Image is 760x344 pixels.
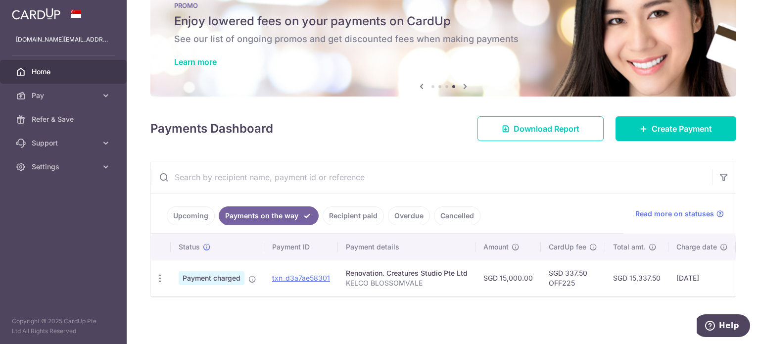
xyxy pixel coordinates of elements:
span: Support [32,138,97,148]
a: txn_d3a7ae58301 [272,274,330,282]
a: Payments on the way [219,206,319,225]
a: Upcoming [167,206,215,225]
span: Read more on statuses [635,209,714,219]
iframe: Opens a widget where you can find more information [697,314,750,339]
a: Recipient paid [323,206,384,225]
span: Home [32,67,97,77]
span: Refer & Save [32,114,97,124]
th: Payment ID [264,234,338,260]
div: Renovation. Creatures Studio Pte Ltd [346,268,468,278]
span: Payment charged [179,271,244,285]
span: Settings [32,162,97,172]
h6: See our list of ongoing promos and get discounted fees when making payments [174,33,712,45]
td: SGD 337.50 OFF225 [541,260,605,296]
td: SGD 15,337.50 [605,260,668,296]
span: Status [179,242,200,252]
img: CardUp [12,8,60,20]
p: KELCO BLOSSOMVALE [346,278,468,288]
span: Charge date [676,242,717,252]
a: Create Payment [616,116,736,141]
span: Pay [32,91,97,100]
a: Overdue [388,206,430,225]
span: Download Report [514,123,579,135]
span: Amount [483,242,509,252]
p: PROMO [174,1,712,9]
h5: Enjoy lowered fees on your payments on CardUp [174,13,712,29]
span: Create Payment [652,123,712,135]
h4: Payments Dashboard [150,120,273,138]
span: Total amt. [613,242,646,252]
a: Read more on statuses [635,209,724,219]
span: CardUp fee [549,242,586,252]
td: SGD 15,000.00 [475,260,541,296]
th: Payment details [338,234,475,260]
td: [DATE] [668,260,736,296]
a: Cancelled [434,206,480,225]
input: Search by recipient name, payment id or reference [151,161,712,193]
a: Download Report [477,116,604,141]
a: Learn more [174,57,217,67]
p: [DOMAIN_NAME][EMAIL_ADDRESS][DOMAIN_NAME] [16,35,111,45]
